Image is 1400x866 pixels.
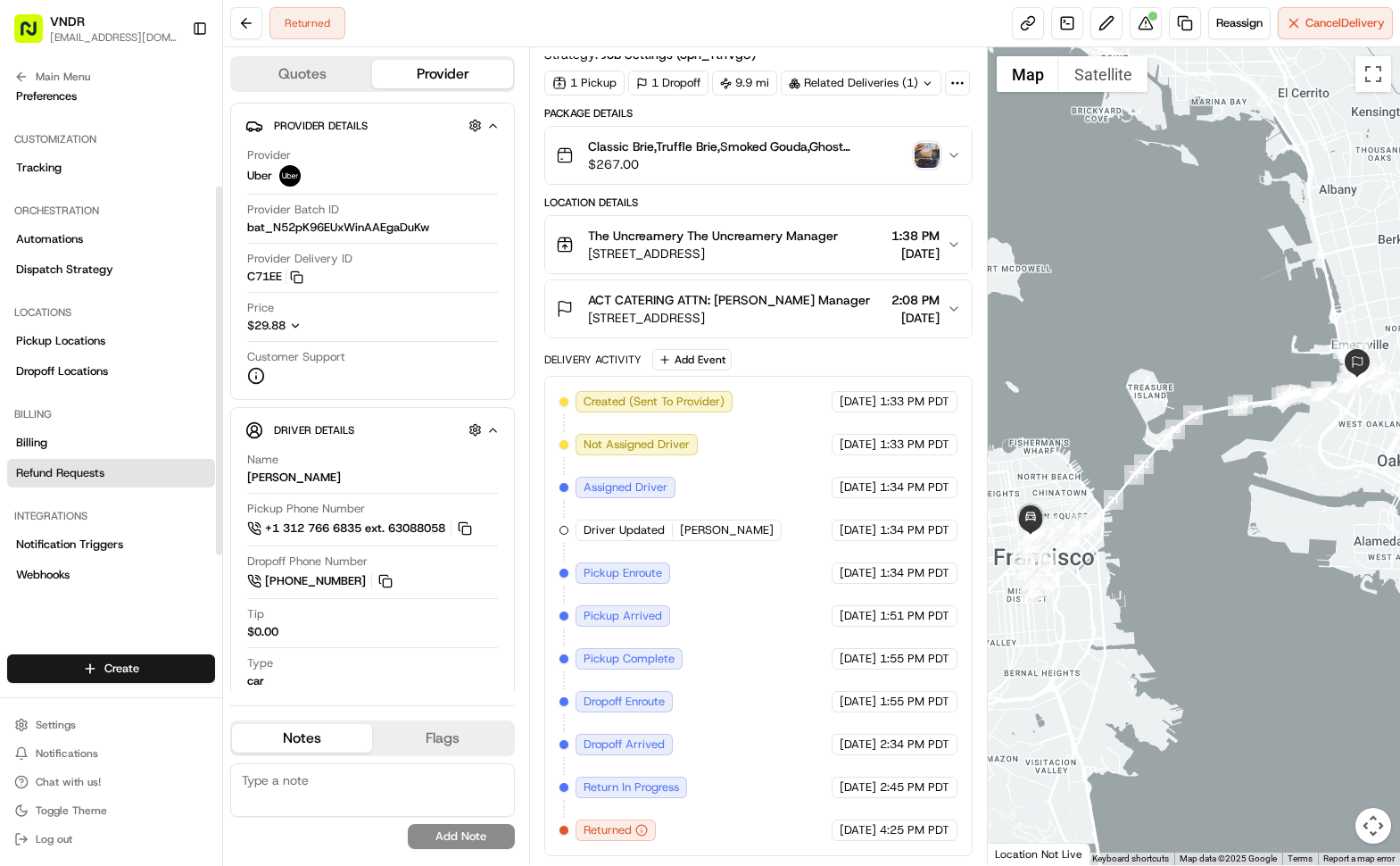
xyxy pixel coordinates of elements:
[1104,490,1123,510] div: 21
[781,71,941,96] div: Related Deliveries (1)
[7,561,215,589] a: Webhooks
[50,30,178,45] span: [EMAIL_ADDRESS][DOMAIN_NAME]
[7,400,215,429] div: Billing
[1272,387,1291,407] div: 74
[880,694,949,710] span: 1:55 PM PDT
[840,608,876,624] span: [DATE]
[891,245,940,262] span: [DATE]
[880,779,949,795] span: 2:45 PM PDT
[584,651,675,667] span: Pickup Complete
[880,522,949,538] span: 1:34 PM PDT
[915,143,940,168] button: photo_proof_of_delivery image
[18,18,54,54] img: Nash
[1333,339,1353,359] div: 28
[1355,808,1391,844] button: Map camera controls
[247,269,303,285] button: C71EE
[55,325,145,339] span: [PERSON_NAME]
[840,694,876,710] span: [DATE]
[1355,56,1391,92] button: Toggle fullscreen view
[18,232,120,246] div: Past conversations
[1134,454,1154,474] div: 22
[247,655,273,671] span: Type
[7,7,185,50] button: VNDR[EMAIL_ADDRESS][DOMAIN_NAME]
[247,318,404,334] button: $29.88
[544,106,973,121] div: Package Details
[1278,7,1393,39] button: CancelDelivery
[104,661,139,677] span: Create
[16,231,83,247] span: Automations
[36,399,137,417] span: Knowledge Base
[245,111,500,140] button: Provider Details
[880,565,949,581] span: 1:34 PM PDT
[232,724,372,753] button: Notes
[7,502,215,530] div: Integrations
[372,724,512,753] button: Flags
[880,608,949,624] span: 1:51 PM PDT
[1233,395,1253,414] div: 75
[840,437,876,453] span: [DATE]
[880,737,949,753] span: 2:34 PM PDT
[7,327,215,355] a: Pickup Locations
[1281,385,1301,404] div: 72
[7,64,215,89] button: Main Menu
[545,280,972,337] button: ACT CATERING ATTN: [PERSON_NAME] Manager[STREET_ADDRESS]2:08 PM[DATE]
[1022,571,1041,591] div: 5
[247,318,286,333] span: $29.88
[7,530,215,559] a: Notification Triggers
[16,597,62,613] span: API Keys
[7,82,215,111] a: Preferences
[840,822,876,838] span: [DATE]
[1228,396,1247,416] div: 24
[880,651,949,667] span: 1:55 PM PDT
[840,394,876,410] span: [DATE]
[16,160,62,176] span: Tracking
[80,188,245,203] div: We're available if you need us!
[11,392,144,424] a: 📗Knowledge Base
[16,88,77,104] span: Preferences
[36,804,107,818] span: Toggle Theme
[247,452,278,468] span: Name
[372,60,512,88] button: Provider
[1339,365,1359,385] div: 27
[584,394,725,410] span: Created (Sent To Provider)
[1055,529,1074,548] div: 17
[1208,7,1271,39] button: Reassign
[840,522,876,538] span: [DATE]
[7,712,215,737] button: Settings
[1019,526,1039,545] div: 83
[1311,381,1330,401] div: 71
[584,522,665,538] span: Driver Updated
[1180,854,1277,863] span: Map data ©2025 Google
[7,125,215,154] div: Customization
[1020,539,1040,559] div: 82
[880,822,949,838] span: 4:25 PM PDT
[7,591,215,620] a: API Keys
[16,435,47,451] span: Billing
[880,394,949,410] span: 1:33 PM PDT
[16,333,105,349] span: Pickup Locations
[840,565,876,581] span: [DATE]
[840,479,876,495] span: [DATE]
[7,225,215,254] a: Automations
[18,401,32,415] div: 📗
[46,115,294,134] input: Clear
[840,779,876,795] span: [DATE]
[7,827,215,852] button: Log out
[274,423,354,437] span: Driver Details
[7,255,215,284] a: Dispatch Strategy
[544,196,973,210] div: Location Details
[544,71,625,96] div: 1 Pickup
[55,277,145,291] span: [PERSON_NAME]
[169,399,286,417] span: API Documentation
[712,71,777,96] div: 9.9 mi
[1337,373,1356,393] div: 70
[588,291,870,309] span: ACT CATERING ATTN: [PERSON_NAME] Manager
[1064,520,1083,539] div: 18
[584,565,662,581] span: Pickup Enroute
[891,227,940,245] span: 1:38 PM
[36,70,90,84] span: Main Menu
[247,202,339,218] span: Provider Batch ID
[1288,854,1313,863] a: Terms (opens in new tab)
[1069,514,1089,534] div: 19
[891,291,940,309] span: 2:08 PM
